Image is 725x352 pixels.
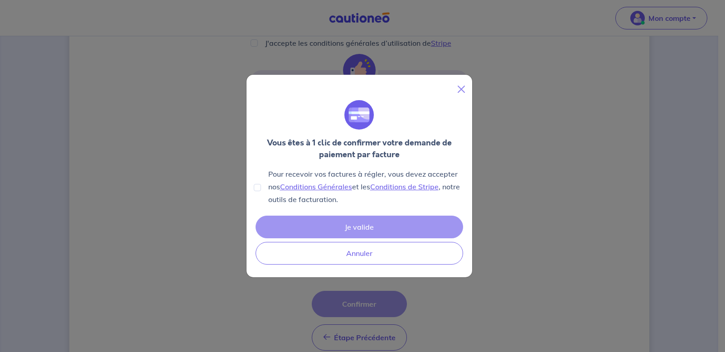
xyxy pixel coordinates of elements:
img: illu_payment.svg [344,100,374,130]
button: Annuler [256,242,463,265]
a: Conditions Générales [280,182,352,191]
p: Pour recevoir vos factures à régler, vous devez accepter nos et les , notre outils de facturation. [268,168,465,206]
a: Conditions de Stripe [370,182,439,191]
p: Vous êtes à 1 clic de confirmer votre demande de paiement par facture [254,137,465,160]
button: Close [454,82,469,96]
